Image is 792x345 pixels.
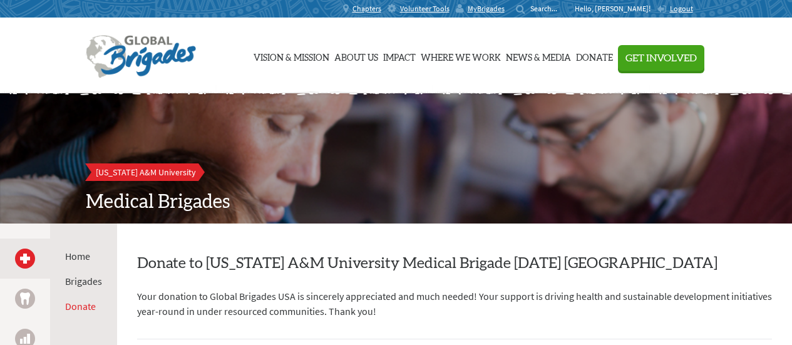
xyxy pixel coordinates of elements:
a: Donate [576,24,613,87]
p: Hello, [PERSON_NAME]! [575,4,657,14]
span: Get Involved [625,53,697,63]
a: Dental [15,289,35,309]
a: [US_STATE] A&M University [86,163,206,181]
img: Medical [20,254,30,264]
button: Get Involved [618,45,704,71]
span: MyBrigades [468,4,505,14]
img: Dental [20,292,30,304]
a: Impact [383,24,416,87]
img: Business [20,334,30,344]
input: Search... [530,4,566,13]
a: Logout [657,4,693,14]
p: Your donation to Global Brigades USA is sincerely appreciated and much needed! Your support is dr... [137,289,772,319]
span: Chapters [352,4,381,14]
a: Home [65,250,90,262]
span: Volunteer Tools [400,4,450,14]
a: Where We Work [421,24,501,87]
a: Vision & Mission [254,24,329,87]
a: Medical [15,249,35,269]
span: Logout [670,4,693,13]
li: Home [65,249,102,264]
li: Brigades [65,274,102,289]
a: Donate [65,300,96,312]
h2: Donate to [US_STATE] A&M University Medical Brigade [DATE] [GEOGRAPHIC_DATA] [137,254,772,274]
li: Donate [65,299,102,314]
a: Brigades [65,275,102,287]
img: Global Brigades Logo [86,35,196,79]
a: About Us [334,24,378,87]
h2: Medical Brigades [86,191,707,214]
span: [US_STATE] A&M University [96,167,196,178]
a: News & Media [506,24,571,87]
